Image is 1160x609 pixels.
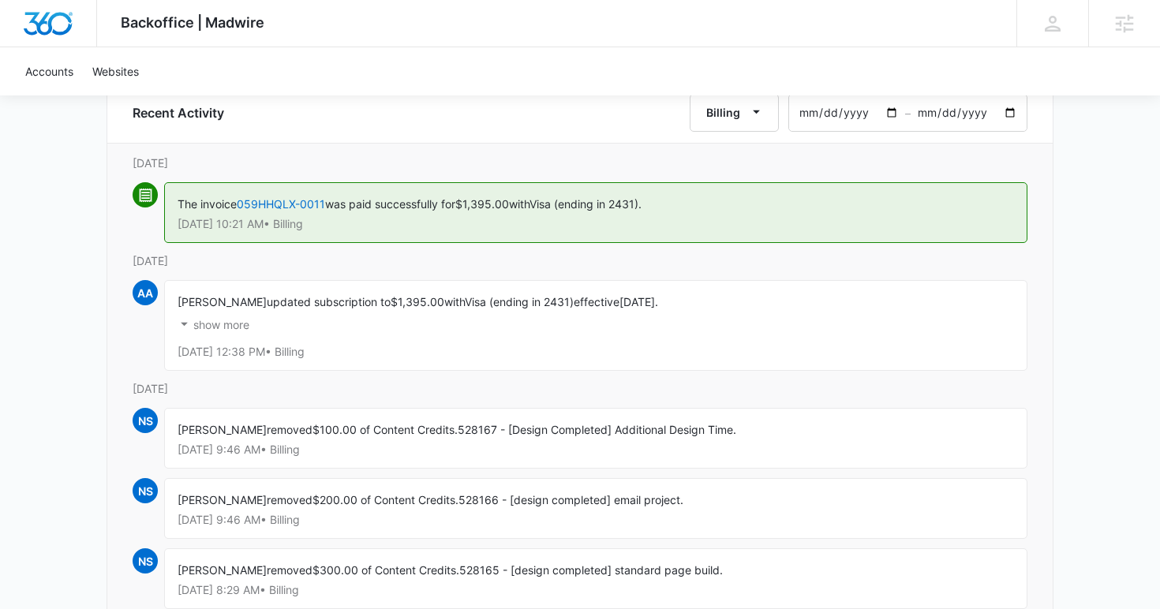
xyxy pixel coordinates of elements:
span: $1,395.00 [455,197,509,211]
p: [DATE] 8:29 AM • Billing [178,585,1014,596]
p: [DATE] 12:38 PM • Billing [178,346,1014,357]
span: $1,395.00 [391,295,444,308]
h6: Recent Activity [133,103,224,122]
span: [PERSON_NAME] [178,295,267,308]
button: Billing [690,94,779,132]
span: [PERSON_NAME] [178,563,267,577]
button: show more [178,310,249,340]
span: AA [133,280,158,305]
span: Backoffice | Madwire [121,14,264,31]
span: 528166 - [design completed] email project. [458,493,683,506]
span: removed [267,563,312,577]
span: [PERSON_NAME] [178,493,267,506]
span: with [509,197,529,211]
span: NS [133,478,158,503]
p: [DATE] 9:46 AM • Billing [178,444,1014,455]
p: show more [193,319,249,331]
a: 059HHQLX-0011 [237,197,325,211]
span: was paid successfully for [325,197,455,211]
span: – [905,105,911,121]
span: removed [267,423,312,436]
span: The invoice [178,197,237,211]
a: Accounts [16,47,83,95]
span: with [444,295,465,308]
span: 528165 - [design completed] standard page build. [459,563,723,577]
p: [DATE] [133,155,1027,171]
span: 528167 - [Design Completed] Additional Design Time. [458,423,736,436]
span: Visa (ending in 2431) [465,295,574,308]
span: updated subscription to [267,295,391,308]
p: [DATE] 10:21 AM • Billing [178,219,1014,230]
span: NS [133,408,158,433]
span: $200.00 of Content Credits. [312,493,458,506]
span: removed [267,493,312,506]
span: [DATE]. [619,295,658,308]
p: [DATE] [133,252,1027,269]
span: $100.00 of Content Credits. [312,423,458,436]
p: [DATE] [133,380,1027,397]
span: [PERSON_NAME] [178,423,267,436]
span: effective [574,295,619,308]
span: $300.00 of Content Credits. [312,563,459,577]
span: Visa (ending in 2431). [529,197,642,211]
p: [DATE] 9:46 AM • Billing [178,514,1014,525]
a: Websites [83,47,148,95]
span: NS [133,548,158,574]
